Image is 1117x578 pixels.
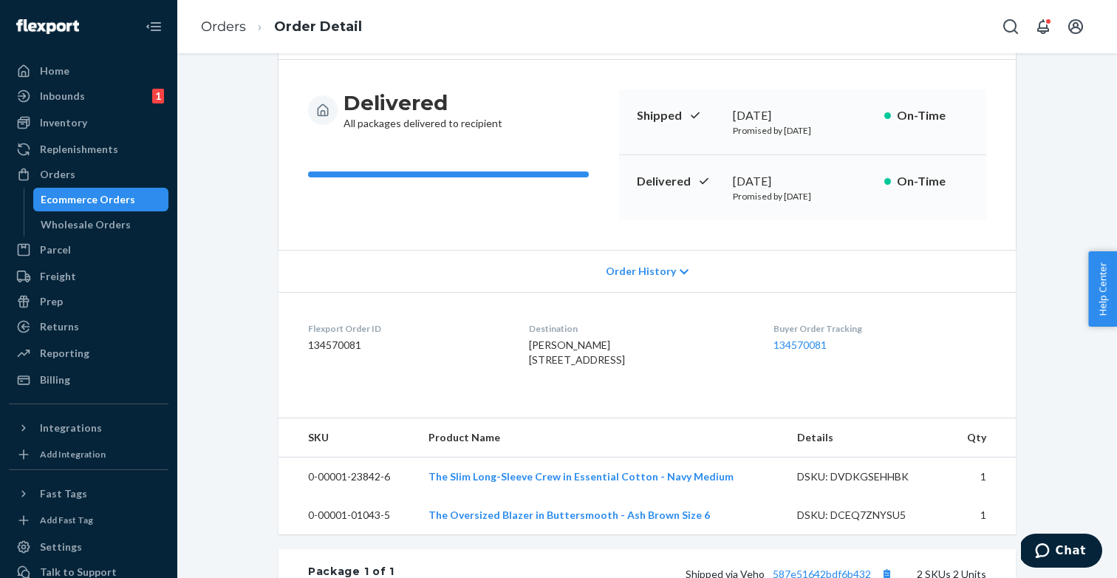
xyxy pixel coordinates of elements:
div: Ecommerce Orders [41,192,135,207]
a: Replenishments [9,137,168,161]
div: Integrations [40,421,102,435]
div: DSKU: DCEQ7ZNYSU5 [797,508,936,523]
div: Billing [40,373,70,387]
th: Qty [948,418,1016,458]
dt: Buyer Order Tracking [773,322,986,335]
div: [DATE] [733,173,872,190]
button: Integrations [9,416,168,440]
h3: Delivered [344,89,502,116]
img: Flexport logo [16,19,79,34]
div: Wholesale Orders [41,217,131,232]
p: On-Time [897,107,969,124]
div: Settings [40,540,82,554]
div: Inventory [40,115,87,130]
div: DSKU: DVDKGSEHHBK [797,469,936,484]
button: Help Center [1088,251,1117,327]
div: Replenishments [40,142,118,157]
ol: breadcrumbs [189,5,374,49]
a: Home [9,59,168,83]
td: 0-00001-23842-6 [279,458,417,497]
a: Ecommerce Orders [33,188,169,211]
a: 134570081 [773,339,827,351]
a: Freight [9,265,168,288]
div: Returns [40,319,79,334]
a: The Slim Long-Sleeve Crew in Essential Cotton - Navy Medium [428,470,734,483]
dd: 134570081 [308,338,505,353]
a: Billing [9,368,168,392]
a: Order Detail [274,18,362,35]
a: Add Fast Tag [9,511,168,529]
p: Delivered [637,173,721,190]
td: 1 [948,458,1016,497]
a: Parcel [9,238,168,262]
button: Fast Tags [9,482,168,506]
button: Open Search Box [996,12,1025,41]
p: On-Time [897,173,969,190]
dt: Flexport Order ID [308,322,505,335]
div: Prep [40,294,63,309]
button: Open account menu [1061,12,1090,41]
a: Wholesale Orders [33,213,169,237]
td: 0-00001-01043-5 [279,496,417,534]
a: Prep [9,290,168,313]
dt: Destination [529,322,749,335]
div: Freight [40,269,76,284]
button: Close Navigation [139,12,168,41]
td: 1 [948,496,1016,534]
a: Settings [9,535,168,559]
div: Fast Tags [40,486,87,501]
a: Orders [9,163,168,186]
a: Orders [201,18,246,35]
th: Product Name [417,418,785,458]
a: Returns [9,315,168,339]
iframe: Opens a widget where you can chat to one of our agents [1021,534,1102,571]
a: The Oversized Blazer in Buttersmooth - Ash Brown Size 6 [428,509,710,521]
div: Add Integration [40,448,106,460]
span: Order History [606,264,676,279]
div: Add Fast Tag [40,514,93,526]
th: Details [785,418,948,458]
span: [PERSON_NAME] [STREET_ADDRESS] [529,339,625,366]
a: Add Integration [9,446,168,463]
th: SKU [279,418,417,458]
p: Promised by [DATE] [733,124,872,137]
p: Shipped [637,107,721,124]
div: All packages delivered to recipient [344,89,502,131]
div: Reporting [40,346,89,361]
div: 1 [152,89,164,103]
a: Reporting [9,341,168,365]
div: Inbounds [40,89,85,103]
a: Inventory [9,111,168,135]
a: Inbounds1 [9,84,168,108]
button: Open notifications [1028,12,1058,41]
div: Orders [40,167,75,182]
div: Parcel [40,242,71,257]
p: Promised by [DATE] [733,190,872,203]
div: [DATE] [733,107,872,124]
div: Home [40,64,69,78]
